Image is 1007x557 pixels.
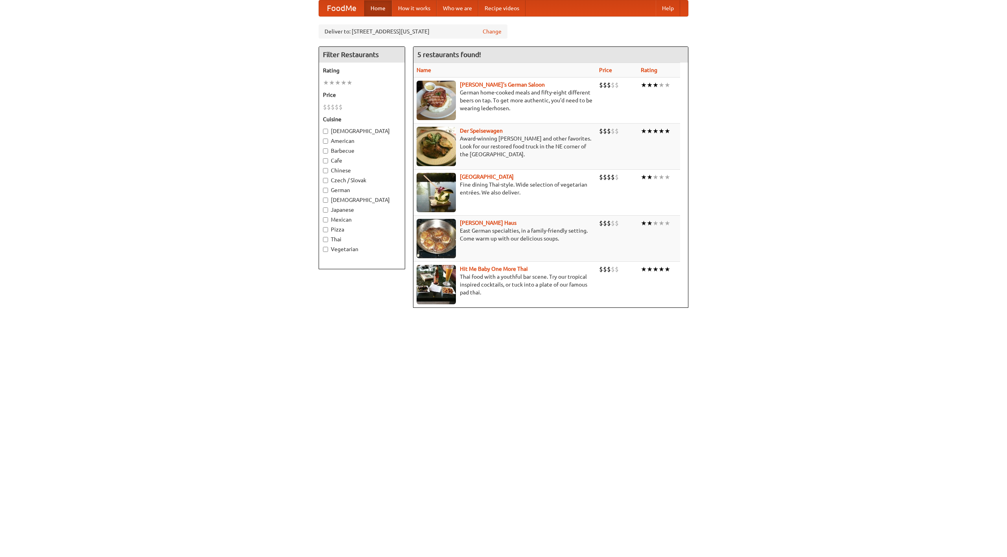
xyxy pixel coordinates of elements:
h4: Filter Restaurants [319,47,405,63]
li: $ [335,103,339,111]
li: $ [603,173,607,181]
li: ★ [641,219,647,228]
li: ★ [341,78,347,87]
label: [DEMOGRAPHIC_DATA] [323,196,401,204]
label: German [323,186,401,194]
li: ★ [647,265,653,274]
li: ★ [653,127,658,135]
li: $ [607,219,611,228]
input: [DEMOGRAPHIC_DATA] [323,129,328,134]
li: ★ [347,78,352,87]
li: $ [607,265,611,274]
a: [GEOGRAPHIC_DATA] [460,174,514,180]
label: Japanese [323,206,401,214]
li: ★ [647,81,653,89]
img: kohlhaus.jpg [417,219,456,258]
a: Hit Me Baby One More Thai [460,266,528,272]
li: ★ [641,127,647,135]
li: ★ [641,81,647,89]
div: Deliver to: [STREET_ADDRESS][US_STATE] [319,24,507,39]
a: [PERSON_NAME]'s German Saloon [460,81,545,88]
li: $ [611,265,615,274]
a: Change [483,28,502,35]
li: $ [603,81,607,89]
input: American [323,139,328,144]
a: Name [417,67,431,73]
li: ★ [658,127,664,135]
li: $ [331,103,335,111]
h5: Price [323,91,401,99]
a: [PERSON_NAME] Haus [460,220,516,226]
p: German home-cooked meals and fifty-eight different beers on tap. To get more authentic, you'd nee... [417,89,593,112]
li: ★ [664,173,670,181]
input: Thai [323,237,328,242]
input: Japanese [323,207,328,213]
li: $ [599,127,603,135]
a: Recipe videos [478,0,526,16]
a: Who we are [437,0,478,16]
img: speisewagen.jpg [417,127,456,166]
li: $ [615,265,619,274]
li: $ [611,81,615,89]
input: Barbecue [323,148,328,154]
li: ★ [653,265,658,274]
input: Czech / Slovak [323,178,328,183]
label: Czech / Slovak [323,176,401,184]
h5: Rating [323,67,401,74]
a: How it works [392,0,437,16]
li: $ [615,81,619,89]
label: American [323,137,401,145]
li: ★ [658,265,664,274]
input: Vegetarian [323,247,328,252]
li: ★ [658,173,664,181]
a: Rating [641,67,657,73]
li: ★ [653,173,658,181]
li: ★ [647,173,653,181]
li: ★ [647,127,653,135]
li: $ [327,103,331,111]
li: $ [603,265,607,274]
li: ★ [664,81,670,89]
img: satay.jpg [417,173,456,212]
input: Chinese [323,168,328,173]
p: Award-winning [PERSON_NAME] and other favorites. Look for our restored food truck in the NE corne... [417,135,593,158]
li: ★ [641,265,647,274]
li: $ [611,173,615,181]
li: $ [615,127,619,135]
li: $ [611,219,615,228]
a: Price [599,67,612,73]
p: Fine dining Thai-style. Wide selection of vegetarian entrées. We also deliver. [417,181,593,196]
li: $ [607,127,611,135]
label: [DEMOGRAPHIC_DATA] [323,127,401,135]
li: ★ [658,81,664,89]
a: FoodMe [319,0,364,16]
label: Thai [323,235,401,243]
li: ★ [647,219,653,228]
li: $ [603,219,607,228]
img: esthers.jpg [417,81,456,120]
li: ★ [664,265,670,274]
li: ★ [658,219,664,228]
li: ★ [664,219,670,228]
li: $ [615,219,619,228]
label: Pizza [323,226,401,233]
a: Der Speisewagen [460,128,503,134]
label: Chinese [323,167,401,174]
li: ★ [653,219,658,228]
ng-pluralize: 5 restaurants found! [417,51,481,58]
input: Cafe [323,158,328,163]
li: ★ [664,127,670,135]
label: Vegetarian [323,245,401,253]
li: $ [603,127,607,135]
p: East German specialties, in a family-friendly setting. Come warm up with our delicious soups. [417,227,593,242]
input: Pizza [323,227,328,232]
input: German [323,188,328,193]
li: $ [339,103,343,111]
label: Barbecue [323,147,401,155]
li: $ [615,173,619,181]
li: $ [607,81,611,89]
